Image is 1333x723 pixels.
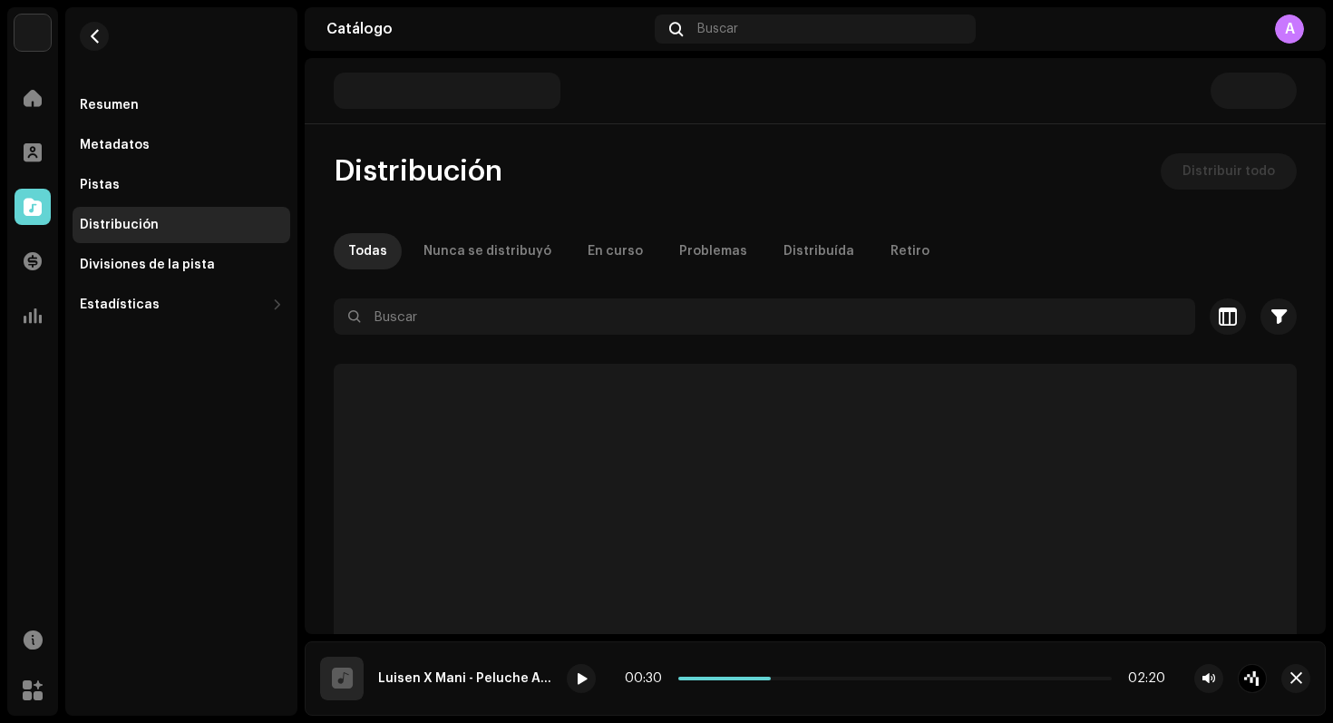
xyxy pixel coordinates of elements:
[80,178,120,192] div: Pistas
[73,167,290,203] re-m-nav-item: Pistas
[783,233,854,269] div: Distribuída
[348,233,387,269] div: Todas
[1275,15,1304,44] div: A
[80,138,150,152] div: Metadatos
[334,153,502,190] span: Distribución
[80,258,215,272] div: Divisiones de la pista
[73,287,290,323] re-m-nav-dropdown: Estadísticas
[890,233,929,269] div: Retiro
[334,298,1195,335] input: Buscar
[625,671,671,686] div: 00:30
[588,233,643,269] div: En curso
[697,22,738,36] span: Buscar
[378,671,552,686] div: Luisen X Mani - Peluche Audio Oficial.wav
[326,22,647,36] div: Catálogo
[73,87,290,123] re-m-nav-item: Resumen
[80,298,160,312] div: Estadísticas
[80,98,139,112] div: Resumen
[15,15,51,51] img: d9f8f59f-78fd-4355-bcd2-71803a451288
[1119,671,1165,686] div: 02:20
[679,233,747,269] div: Problemas
[73,247,290,283] re-m-nav-item: Divisiones de la pista
[1161,153,1297,190] button: Distribuir todo
[1182,153,1275,190] span: Distribuir todo
[73,127,290,163] re-m-nav-item: Metadatos
[73,207,290,243] re-m-nav-item: Distribución
[423,233,551,269] div: Nunca se distribuyó
[80,218,159,232] div: Distribución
